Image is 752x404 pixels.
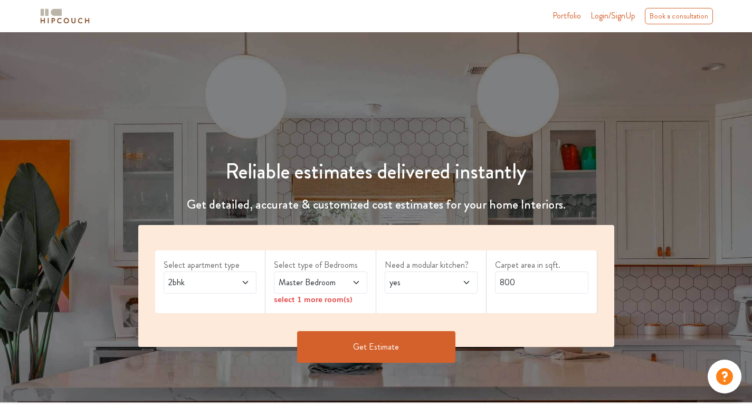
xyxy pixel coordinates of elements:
[495,259,588,271] label: Carpet area in sqft.
[385,259,478,271] label: Need a modular kitchen?
[297,331,455,363] button: Get Estimate
[132,159,621,184] h1: Reliable estimates delivered instantly
[277,276,339,289] span: Master Bedroom
[553,10,581,22] a: Portfolio
[166,276,229,289] span: 2bhk
[39,7,91,25] img: logo-horizontal.svg
[591,10,635,22] span: Login/SignUp
[164,259,257,271] label: Select apartment type
[274,294,367,305] div: select 1 more room(s)
[387,276,450,289] span: yes
[645,8,713,24] div: Book a consultation
[495,271,588,294] input: Enter area sqft
[39,4,91,28] span: logo-horizontal.svg
[274,259,367,271] label: Select type of Bedrooms
[132,197,621,212] h4: Get detailed, accurate & customized cost estimates for your home Interiors.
